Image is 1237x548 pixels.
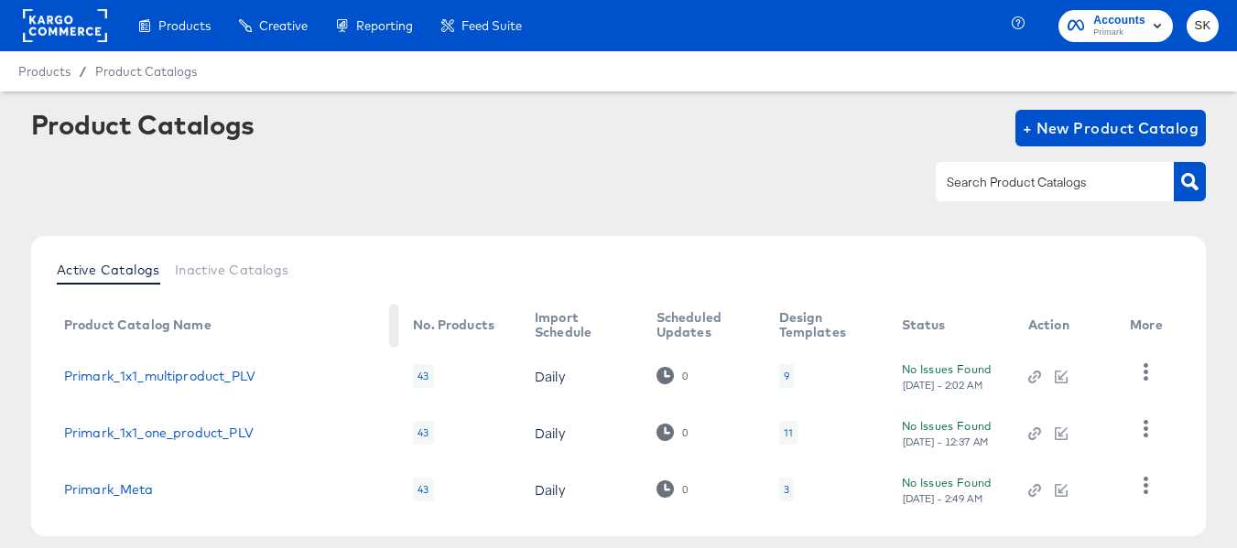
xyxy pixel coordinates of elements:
[656,480,689,498] div: 0
[175,263,289,277] span: Inactive Catalogs
[779,310,865,339] div: Design Templates
[356,18,413,33] span: Reporting
[656,367,689,384] div: 0
[18,64,71,79] span: Products
[779,364,794,388] div: 9
[1115,304,1185,348] th: More
[71,64,95,79] span: /
[1015,110,1207,146] button: + New Product Catalog
[656,310,743,339] div: Scheduled Updates
[1093,11,1145,30] span: Accounts
[413,317,494,332] div: No. Products
[413,421,433,445] div: 43
[681,370,689,382] div: 0
[461,18,522,33] span: Feed Suite
[943,172,1138,193] input: Search Product Catalogs
[1058,10,1173,42] button: AccountsPrimark
[784,482,789,497] div: 3
[413,478,433,501] div: 43
[95,64,197,79] a: Product Catalogs
[887,304,1014,348] th: Status
[779,478,794,501] div: 3
[656,424,689,441] div: 0
[779,421,798,445] div: 11
[31,110,255,139] div: Product Catalogs
[784,369,789,383] div: 9
[520,348,642,404] td: Daily
[681,483,689,496] div: 0
[520,404,642,461] td: Daily
[1023,115,1199,141] span: + New Product Catalog
[158,18,211,33] span: Products
[57,263,160,277] span: Active Catalogs
[535,310,620,339] div: Import Schedule
[64,369,255,383] a: Primark_1x1_multiproduct_PLV
[1194,16,1211,37] span: SK
[1014,304,1115,348] th: Action
[64,425,254,440] a: Primark_1x1_one_product_PLV
[64,482,154,497] a: Primark_Meta
[784,425,793,440] div: 11
[64,317,212,332] div: Product Catalog Name
[1187,10,1219,42] button: SK
[681,426,689,439] div: 0
[520,461,642,518] td: Daily
[259,18,308,33] span: Creative
[1093,26,1145,40] span: Primark
[413,364,433,388] div: 43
